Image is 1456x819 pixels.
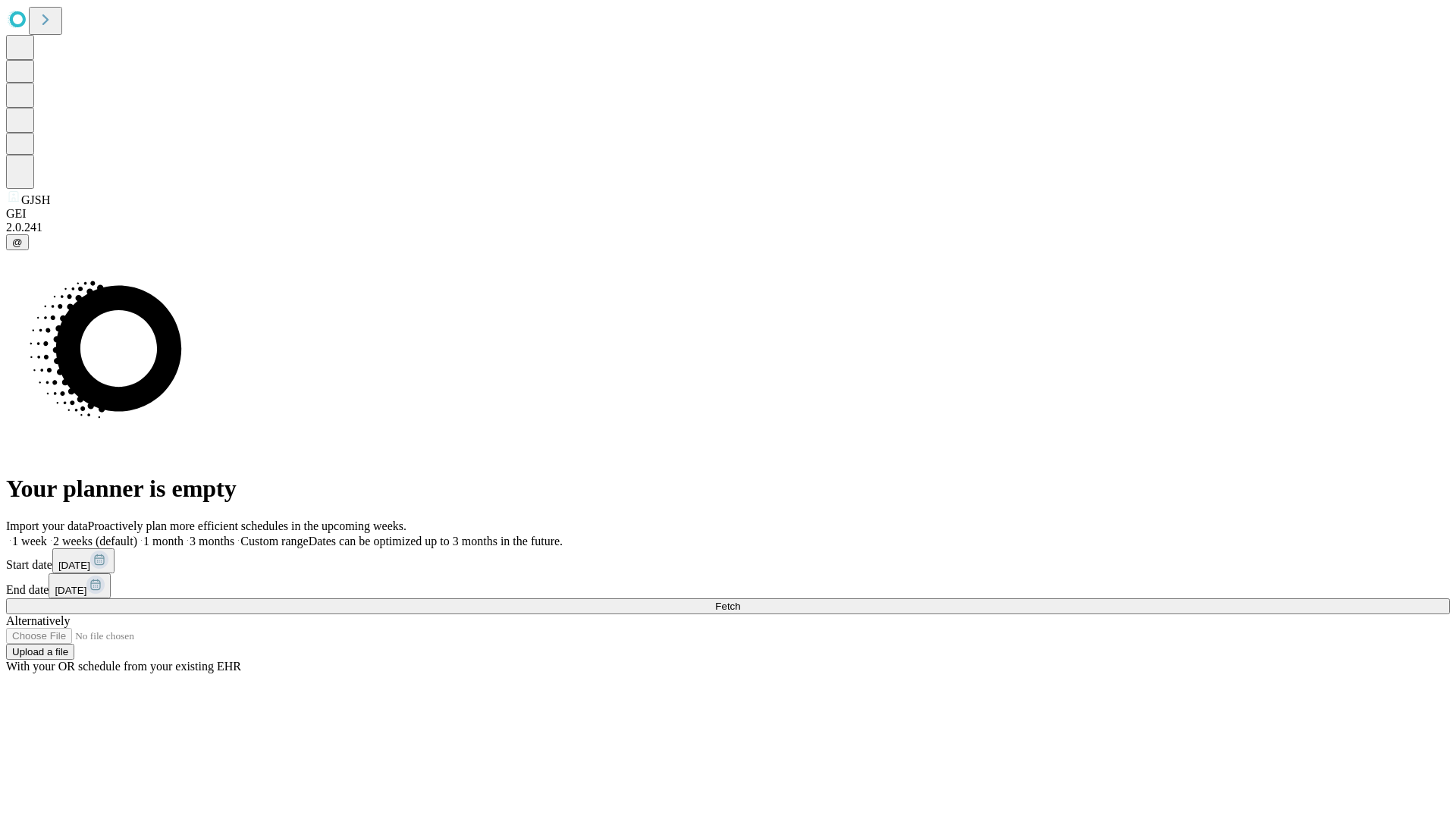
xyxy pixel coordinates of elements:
span: 2 weeks (default) [53,535,137,548]
span: Import your data [6,519,88,532]
span: 1 month [143,535,184,548]
span: Custom range [240,535,308,548]
div: End date [6,573,1450,598]
div: 2.0.241 [6,221,1450,234]
button: [DATE] [49,573,111,598]
div: GEI [6,207,1450,221]
h1: Your planner is empty [6,475,1450,503]
span: With your OR schedule from your existing EHR [6,660,241,673]
span: 3 months [190,535,234,548]
div: Start date [6,548,1450,573]
span: [DATE] [55,585,86,596]
button: Fetch [6,598,1450,614]
button: [DATE] [52,548,115,573]
span: Alternatively [6,614,70,627]
span: Proactively plan more efficient schedules in the upcoming weeks. [88,519,406,532]
span: 1 week [12,535,47,548]
span: Dates can be optimized up to 3 months in the future. [309,535,563,548]
span: GJSH [21,193,50,206]
span: Fetch [715,601,740,612]
span: [DATE] [58,560,90,571]
button: Upload a file [6,644,74,660]
span: @ [12,237,23,248]
button: @ [6,234,29,250]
